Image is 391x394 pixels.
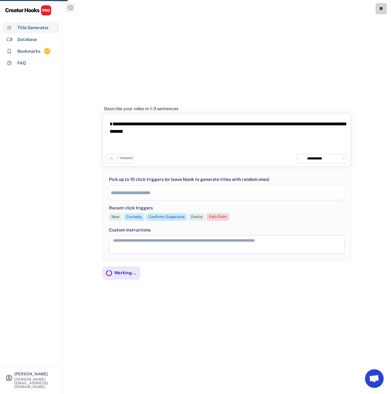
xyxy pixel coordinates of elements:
div: New [111,214,120,220]
div: Curiosity [126,214,142,220]
div: Pick up to 10 click triggers (or leave blank to generate titles with random ones) [109,176,269,183]
div: Recent click triggers [109,205,153,211]
div: Bookmarks [17,48,40,55]
div: FAQ [17,60,26,66]
a: Open chat [365,369,384,388]
div: Title Generator [17,25,49,31]
div: [PERSON_NAME] [14,372,57,376]
img: CHPRO%20Logo.svg [5,5,52,16]
div: TRIGGER [120,156,132,160]
img: channels4_profile.jpg [298,156,304,161]
div: Describe your video in 1-3 sentences [104,106,178,111]
div: Pain Point [209,214,227,220]
div: 67 [44,49,50,54]
div: Working... [114,270,137,275]
div: Desire [191,214,202,220]
div: Confirms Suspicions [148,214,184,220]
div: Database [17,36,37,43]
div: Custom instructions [109,227,344,233]
div: [PERSON_NAME][EMAIL_ADDRESS][DOMAIN_NAME] [14,378,57,389]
